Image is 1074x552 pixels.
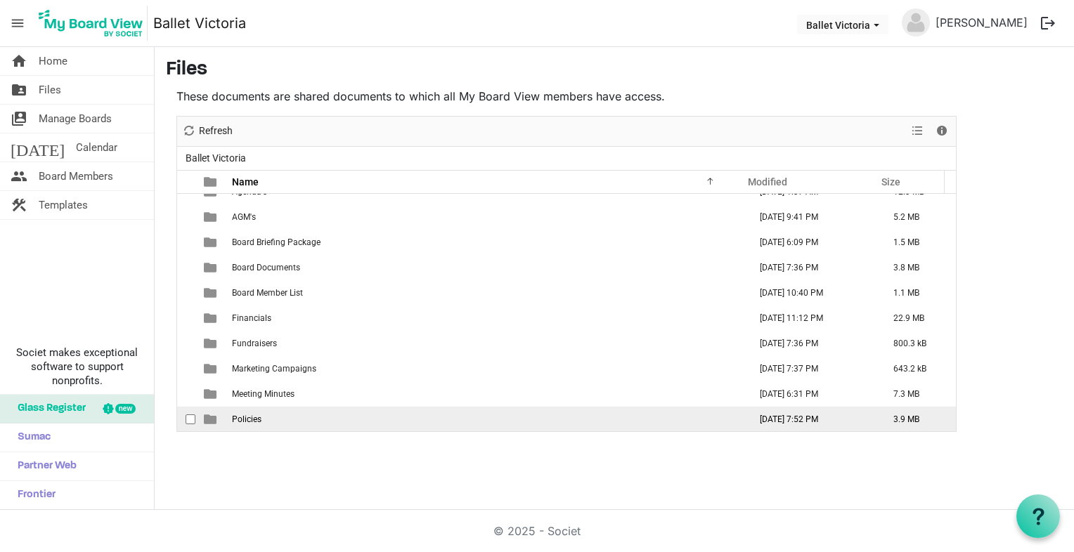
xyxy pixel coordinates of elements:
td: 800.3 kB is template cell column header Size [879,331,956,356]
div: new [115,404,136,414]
button: Refresh [180,122,235,140]
td: August 11, 2025 7:52 PM column header Modified [745,407,879,432]
img: My Board View Logo [34,6,148,41]
span: Home [39,47,67,75]
a: © 2025 - Societ [493,524,581,538]
span: Board Briefing Package [232,237,321,247]
td: Board Briefing Package is template cell column header Name [228,230,745,255]
span: Board Member List [232,288,303,298]
div: Details [930,117,954,146]
td: 7.3 MB is template cell column header Size [879,381,956,407]
td: Board Member List is template cell column header Name [228,280,745,305]
span: folder_shared [11,76,27,104]
td: November 12, 2024 7:36 PM column header Modified [745,331,879,356]
span: Financials [232,313,271,323]
span: [DATE] [11,133,65,162]
td: checkbox [177,331,195,356]
td: checkbox [177,356,195,381]
span: Calendar [76,133,117,162]
button: logout [1033,8,1063,38]
td: 1.1 MB is template cell column header Size [879,280,956,305]
td: is template cell column header type [195,407,228,432]
td: Board Documents is template cell column header Name [228,255,745,280]
span: AGM's [232,212,256,222]
td: November 12, 2024 7:37 PM column header Modified [745,356,879,381]
td: Fundraisers is template cell column header Name [228,331,745,356]
span: Marketing Campaigns [232,364,316,374]
td: checkbox [177,230,195,255]
td: November 20, 2024 10:40 PM column header Modified [745,280,879,305]
div: Refresh [177,117,238,146]
a: Ballet Victoria [153,9,246,37]
td: Financials is template cell column header Name [228,305,745,331]
span: Societ makes exceptional software to support nonprofits. [6,346,148,388]
td: is template cell column header type [195,204,228,230]
td: is template cell column header type [195,255,228,280]
td: Marketing Campaigns is template cell column header Name [228,356,745,381]
a: [PERSON_NAME] [930,8,1033,37]
td: 5.2 MB is template cell column header Size [879,204,956,230]
span: Refresh [198,122,234,140]
span: Policies [232,414,261,424]
td: November 12, 2024 7:36 PM column header Modified [745,255,879,280]
span: switch_account [11,105,27,133]
div: View [906,117,930,146]
span: people [11,162,27,190]
td: checkbox [177,204,195,230]
span: Ballet Victoria [183,150,249,167]
span: Modified [748,176,787,188]
span: Partner Web [11,452,77,480]
td: June 24, 2025 11:12 PM column header Modified [745,305,879,331]
span: Templates [39,191,88,219]
span: Frontier [11,481,56,509]
span: Glass Register [11,395,86,423]
span: construction [11,191,27,219]
span: Agenda's [232,187,267,197]
td: checkbox [177,305,195,331]
td: 22.9 MB is template cell column header Size [879,305,956,331]
span: Manage Boards [39,105,112,133]
span: menu [4,10,31,37]
span: Size [881,176,900,188]
td: is template cell column header type [195,331,228,356]
span: Board Members [39,162,113,190]
span: home [11,47,27,75]
td: is template cell column header type [195,280,228,305]
button: Ballet Victoria dropdownbutton [797,15,888,34]
p: These documents are shared documents to which all My Board View members have access. [176,88,957,105]
span: Meeting Minutes [232,389,295,399]
td: checkbox [177,381,195,407]
td: Policies is template cell column header Name [228,407,745,432]
span: Fundraisers [232,339,277,348]
button: Details [933,122,952,140]
td: 643.2 kB is template cell column header Size [879,356,956,381]
td: 3.9 MB is template cell column header Size [879,407,956,432]
td: 1.5 MB is template cell column header Size [879,230,956,255]
td: is template cell column header type [195,230,228,255]
td: checkbox [177,255,195,280]
h3: Files [166,58,1063,82]
button: View dropdownbutton [909,122,926,140]
img: no-profile-picture.svg [902,8,930,37]
td: checkbox [177,407,195,432]
td: is template cell column header type [195,356,228,381]
td: checkbox [177,280,195,305]
td: is template cell column header type [195,381,228,407]
td: AGM's is template cell column header Name [228,204,745,230]
td: December 02, 2024 9:41 PM column header Modified [745,204,879,230]
td: August 27, 2025 6:31 PM column header Modified [745,381,879,407]
span: Board Documents [232,263,300,272]
span: Sumac [11,423,51,452]
a: My Board View Logo [34,6,153,41]
span: Name [232,176,259,188]
td: February 01, 2022 6:09 PM column header Modified [745,230,879,255]
td: 3.8 MB is template cell column header Size [879,255,956,280]
span: Files [39,76,61,104]
td: Meeting Minutes is template cell column header Name [228,381,745,407]
td: is template cell column header type [195,305,228,331]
